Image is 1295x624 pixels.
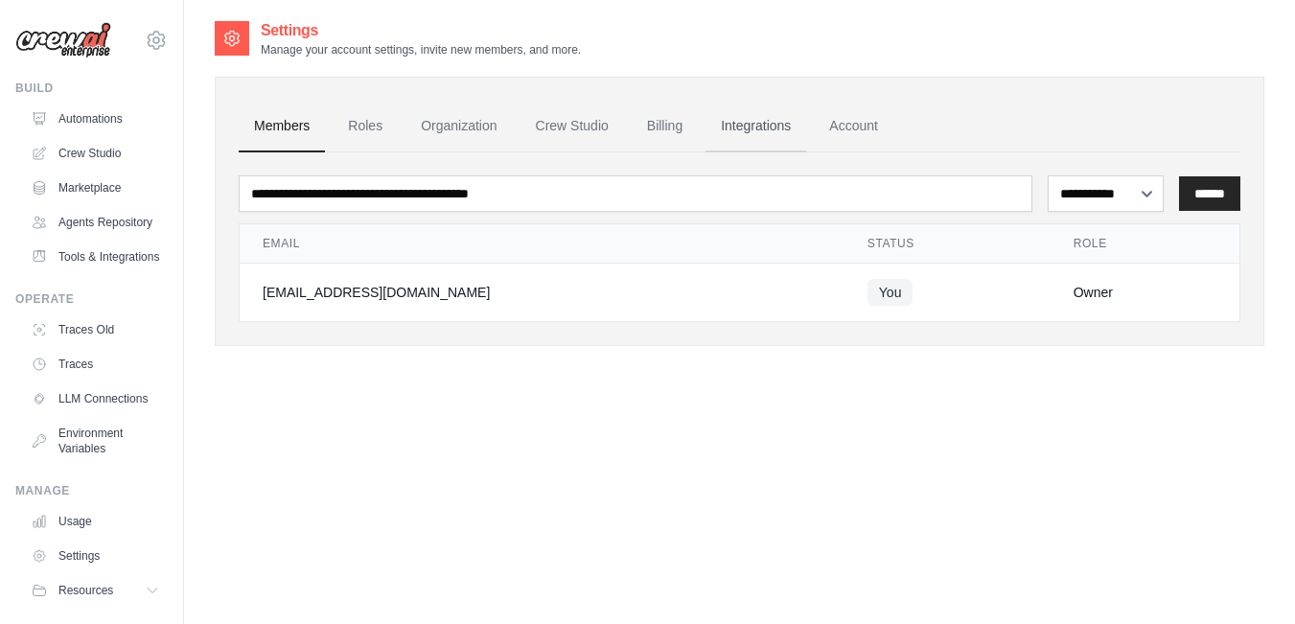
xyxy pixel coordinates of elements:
span: You [867,279,913,306]
a: Roles [333,101,398,152]
a: Organization [405,101,512,152]
img: Logo [15,22,111,58]
a: Billing [632,101,698,152]
a: Integrations [705,101,806,152]
div: Owner [1074,283,1216,302]
div: Manage [15,483,168,498]
th: Role [1051,224,1239,264]
a: Traces [23,349,168,380]
p: Manage your account settings, invite new members, and more. [261,42,581,58]
a: Agents Repository [23,207,168,238]
a: Settings [23,541,168,571]
span: Resources [58,583,113,598]
a: Tools & Integrations [23,242,168,272]
a: Traces Old [23,314,168,345]
a: Crew Studio [520,101,624,152]
a: LLM Connections [23,383,168,414]
button: Resources [23,575,168,606]
div: Build [15,81,168,96]
a: Account [814,101,893,152]
a: Crew Studio [23,138,168,169]
th: Email [240,224,844,264]
div: [EMAIL_ADDRESS][DOMAIN_NAME] [263,283,821,302]
a: Members [239,101,325,152]
div: Operate [15,291,168,307]
a: Usage [23,506,168,537]
a: Marketplace [23,173,168,203]
h2: Settings [261,19,581,42]
a: Environment Variables [23,418,168,464]
th: Status [844,224,1051,264]
a: Automations [23,104,168,134]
